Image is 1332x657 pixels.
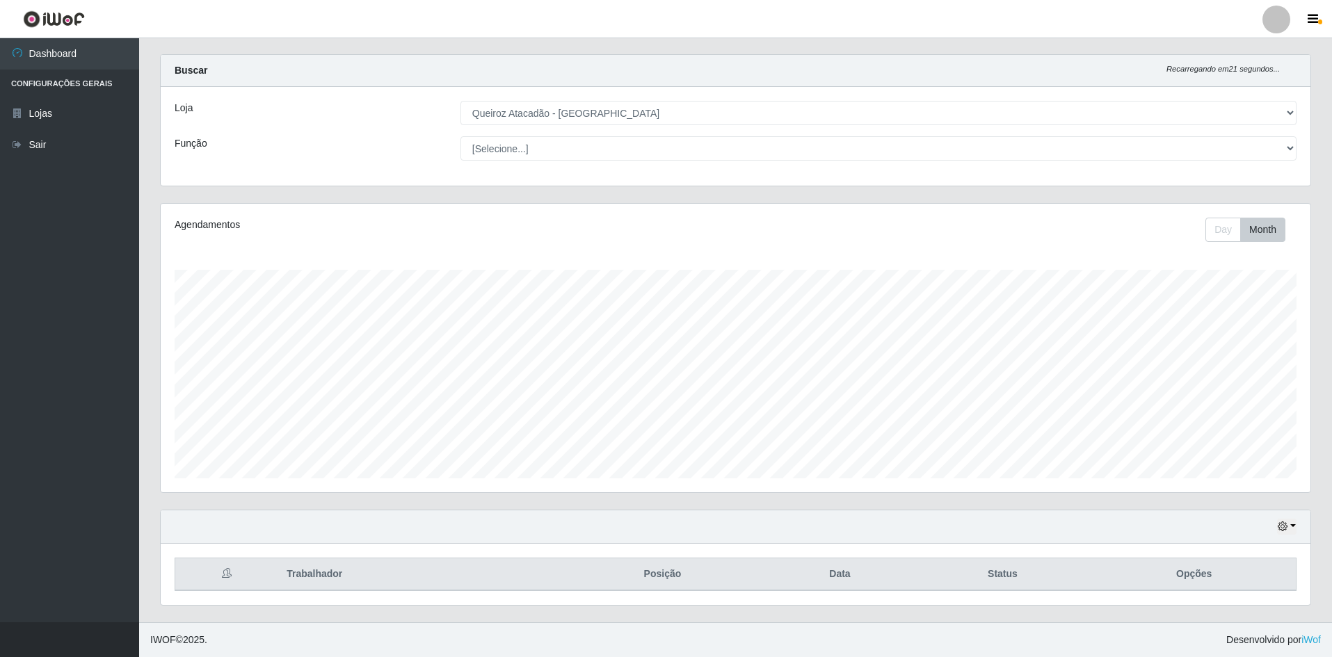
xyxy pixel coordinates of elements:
[1205,218,1241,242] button: Day
[175,218,630,232] div: Agendamentos
[1205,218,1285,242] div: First group
[150,633,207,647] span: © 2025 .
[175,136,207,151] label: Função
[150,634,176,645] span: IWOF
[1301,634,1321,645] a: iWof
[278,558,558,591] th: Trabalhador
[1240,218,1285,242] button: Month
[1166,65,1280,73] i: Recarregando em 21 segundos...
[767,558,913,591] th: Data
[23,10,85,28] img: CoreUI Logo
[175,65,207,76] strong: Buscar
[913,558,1092,591] th: Status
[558,558,767,591] th: Posição
[1092,558,1296,591] th: Opções
[175,101,193,115] label: Loja
[1226,633,1321,647] span: Desenvolvido por
[1205,218,1297,242] div: Toolbar with button groups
